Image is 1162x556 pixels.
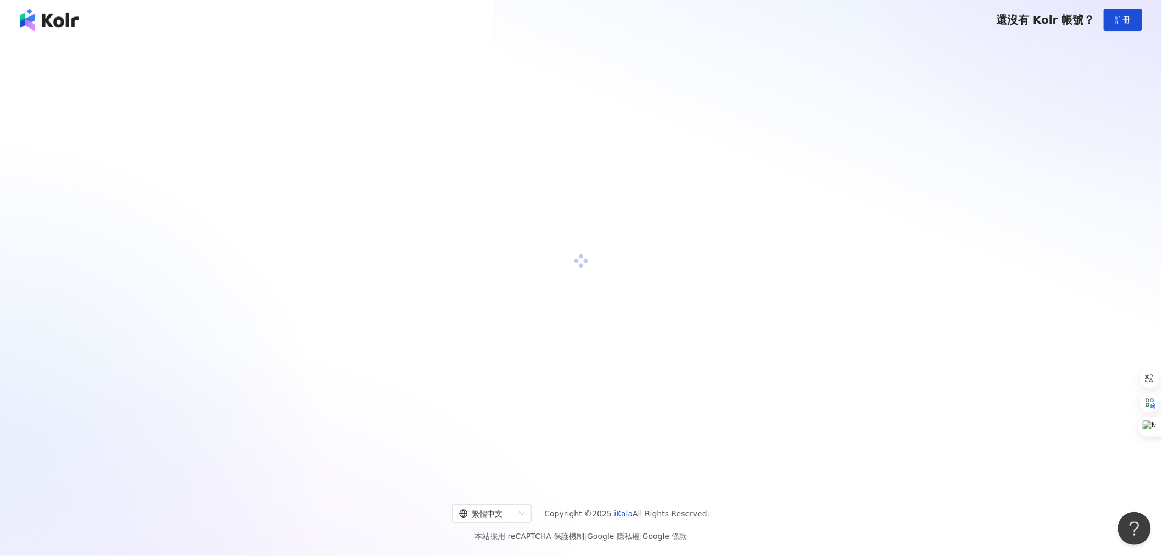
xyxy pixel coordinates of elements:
[1118,512,1151,545] iframe: Help Scout Beacon - Open
[474,530,687,543] span: 本站採用 reCAPTCHA 保護機制
[545,507,710,520] span: Copyright © 2025 All Rights Reserved.
[585,532,588,541] span: |
[996,13,1095,26] span: 還沒有 Kolr 帳號？
[459,505,515,522] div: 繁體中文
[1115,15,1131,24] span: 註冊
[587,532,640,541] a: Google 隱私權
[643,532,688,541] a: Google 條款
[614,509,633,518] a: iKala
[1104,9,1142,31] button: 註冊
[640,532,643,541] span: |
[20,9,79,31] img: logo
